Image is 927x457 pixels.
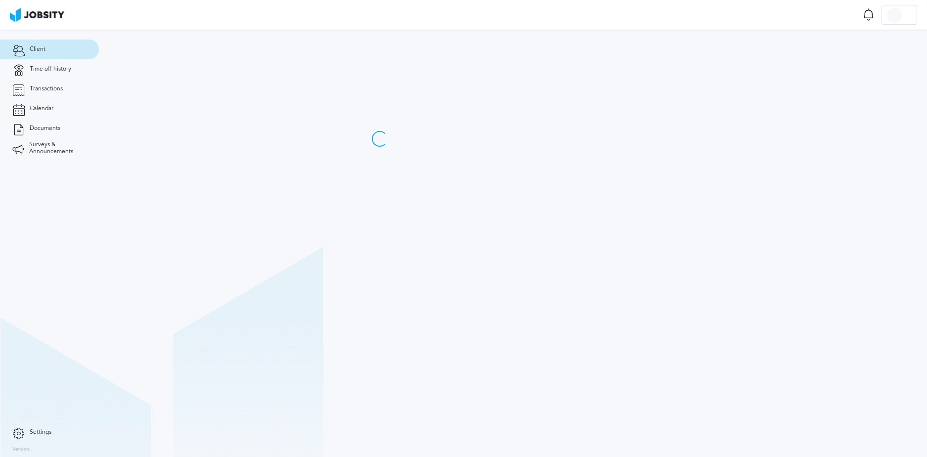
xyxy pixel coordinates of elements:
[29,141,87,155] span: Surveys & Announcements
[30,105,53,112] span: Calendar
[30,85,63,92] span: Transactions
[30,66,71,73] span: Time off history
[30,125,60,132] span: Documents
[10,8,64,22] img: ab4bad089aa723f57921c736e9817d99.png
[30,46,45,53] span: Client
[12,447,31,453] label: Version:
[30,429,51,436] span: Settings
